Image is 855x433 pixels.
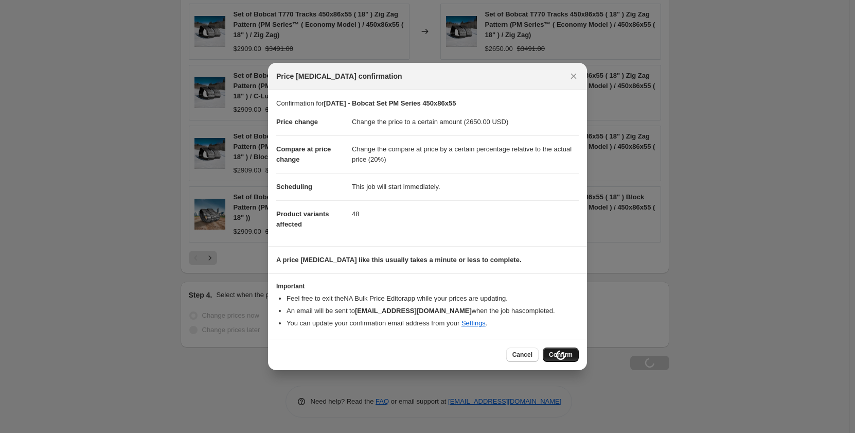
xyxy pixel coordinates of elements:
a: Settings [461,319,486,327]
li: An email will be sent to when the job has completed . [287,306,579,316]
span: Compare at price change [276,145,331,163]
b: [DATE] - Bobcat Set PM Series 450x86x55 [324,99,456,107]
span: Cancel [512,351,532,359]
span: Price change [276,118,318,126]
dd: Change the price to a certain amount (2650.00 USD) [352,109,579,135]
span: Product variants affected [276,210,329,228]
dd: Change the compare at price by a certain percentage relative to the actual price (20%) [352,135,579,173]
span: Scheduling [276,183,312,190]
button: Cancel [506,348,539,362]
p: Confirmation for [276,98,579,109]
b: A price [MEDICAL_DATA] like this usually takes a minute or less to complete. [276,256,522,264]
b: [EMAIL_ADDRESS][DOMAIN_NAME] [355,307,472,315]
li: Feel free to exit the NA Bulk Price Editor app while your prices are updating. [287,293,579,304]
li: You can update your confirmation email address from your . [287,318,579,328]
dd: This job will start immediately. [352,173,579,200]
h3: Important [276,282,579,290]
button: Close [566,69,581,83]
dd: 48 [352,200,579,228]
span: Price [MEDICAL_DATA] confirmation [276,71,402,81]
